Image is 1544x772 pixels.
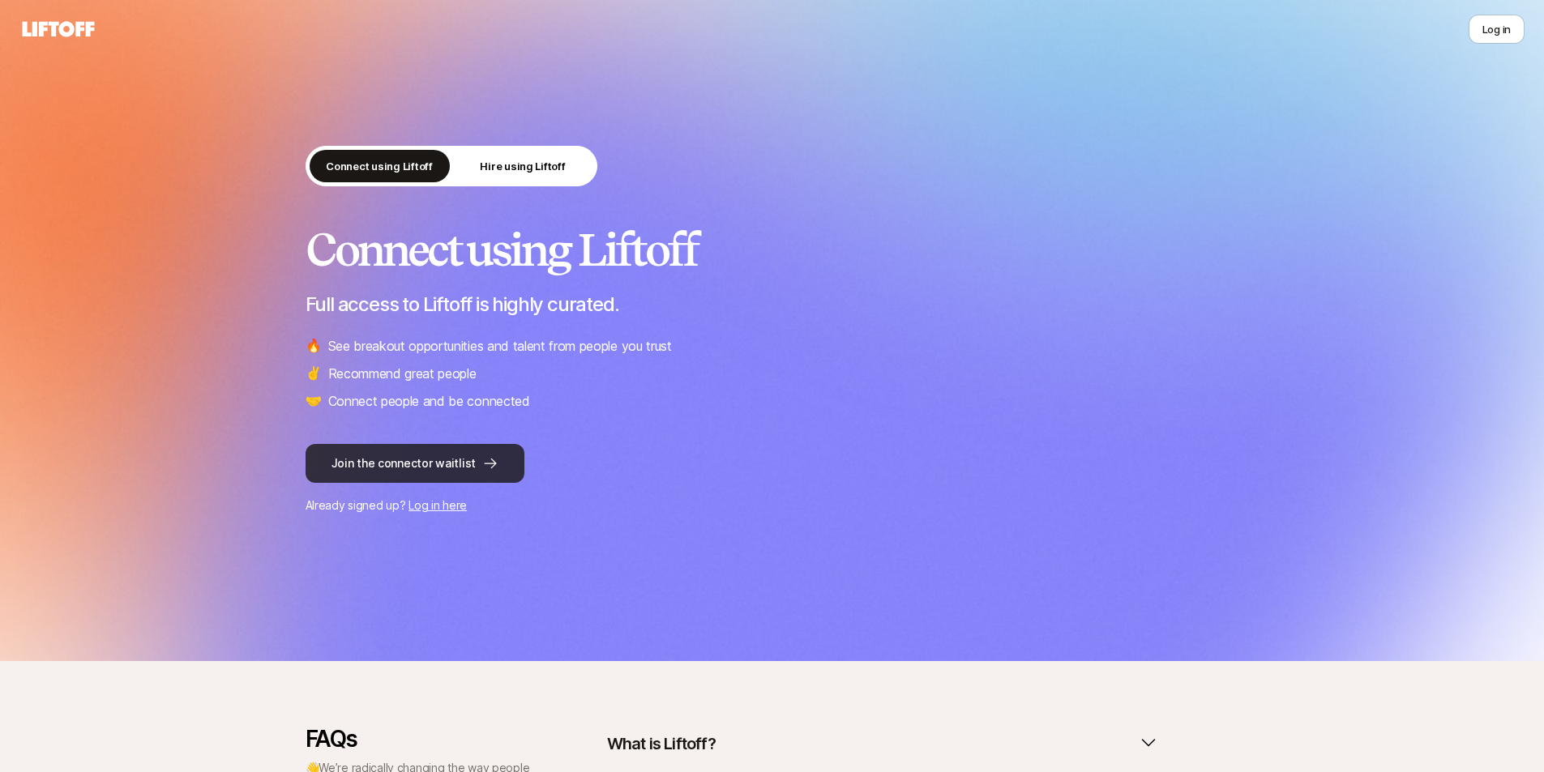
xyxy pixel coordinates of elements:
p: What is Liftoff? [607,732,716,755]
p: Connect people and be connected [328,390,530,412]
button: Log in [1469,15,1525,44]
p: Full access to Liftoff is highly curated. [306,293,1239,316]
p: Recommend great people [328,363,477,384]
span: 🤝 [306,390,322,412]
span: ✌️ [306,363,322,384]
a: Log in here [408,498,467,512]
p: FAQs [306,726,532,752]
button: Join the connector waitlist [306,444,524,483]
p: Already signed up? [306,496,1239,515]
h2: Connect using Liftoff [306,225,1239,274]
button: What is Liftoff? [607,726,1158,761]
span: 🔥 [306,335,322,356]
a: Join the connector waitlist [306,444,1239,483]
p: Connect using Liftoff [326,158,433,174]
p: See breakout opportunities and talent from people you trust [328,335,672,356]
p: Hire using Liftoff [480,158,565,174]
